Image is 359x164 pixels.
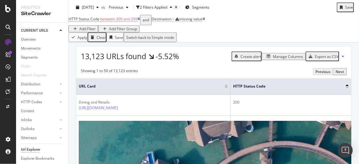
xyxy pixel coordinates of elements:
[21,36,36,43] div: Overview
[140,5,167,10] div: 2 Filters Applied
[140,15,152,25] button: and
[21,54,38,61] div: Segments
[115,35,123,40] div: Save
[21,81,58,88] a: Distribution
[101,5,106,10] span: vs
[232,51,262,61] button: Create alert
[179,16,202,22] div: missing value
[21,72,47,79] div: Search Engines
[175,6,177,9] div: times
[21,90,58,96] a: Performance
[21,126,35,132] div: Outlinks
[21,54,64,61] a: Segments
[156,51,179,62] div: -5.52%
[345,5,353,10] div: Save
[338,143,353,158] div: Open Intercom Messenger
[233,84,336,89] span: HTTP Status Code
[69,32,88,42] button: Apply
[77,35,87,40] div: Apply
[136,2,175,12] button: 2 Filters Applied
[240,54,261,59] div: Create alert
[315,54,339,59] div: Export as CSV
[273,54,303,59] div: Manage Columns
[116,16,137,22] span: 200 and 299
[21,155,64,162] a: Explorer Bookmarks
[192,5,209,10] span: Segments
[21,5,63,10] div: Analytics
[126,35,174,40] div: Switch back to Simple mode
[124,32,177,42] button: Switch back to Simple mode
[21,146,64,153] a: Url Explorer
[81,51,146,61] span: 13,123 URLs found
[21,146,40,153] div: Url Explorer
[21,63,36,70] a: Visits
[106,32,124,42] button: Save
[100,16,115,22] span: between
[79,26,96,31] div: Add Filter
[79,100,143,105] div: Dining and Retails
[152,16,171,22] span: Destination
[333,68,347,75] button: Next
[21,63,30,70] div: Visits
[183,2,212,12] button: Segments
[79,84,223,89] span: URL Card
[73,2,101,12] button: [DATE]
[262,53,306,60] button: Manage Columns
[21,117,58,123] a: Inlinks
[21,99,42,105] div: HTTP Codes
[98,25,140,32] button: Add Filter Group
[21,10,63,17] div: SiteCrawler
[233,100,349,105] div: 200
[315,69,331,74] div: Previous
[88,32,106,42] button: Clear
[21,108,34,114] div: Content
[97,35,106,40] div: Clear
[21,155,54,162] div: Explorer Bookmarks
[82,5,94,10] span: 2025 Aug. 22nd
[306,51,339,61] button: Export as CSV
[313,68,333,75] button: Previous
[21,81,40,88] div: Distribution
[21,90,43,96] div: Performance
[21,27,48,34] div: CURRENT URLS
[21,36,64,43] a: Overview
[21,99,58,105] a: HTTP Codes
[21,108,64,114] a: Content
[79,105,118,111] a: [URL][DOMAIN_NAME]
[69,16,99,22] span: HTTP Status Code
[21,45,64,52] a: Movements
[233,121,349,126] div: 200
[81,68,138,75] div: Showing 1 to 50 of 13,123 entries
[109,26,137,31] div: Add Filter Group
[69,25,98,32] button: Add Filter
[336,69,344,74] div: Next
[21,117,32,123] div: Inlinks
[337,2,354,12] button: Save
[21,45,40,52] div: Movements
[21,126,58,132] a: Outlinks
[106,2,131,12] button: Previous
[21,135,37,141] div: Sitemaps
[21,135,58,141] a: Sitemaps
[143,16,149,24] div: and
[21,72,53,79] a: Search Engines
[21,27,58,34] a: CURRENT URLS
[172,16,174,22] span: =
[106,5,123,10] span: Previous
